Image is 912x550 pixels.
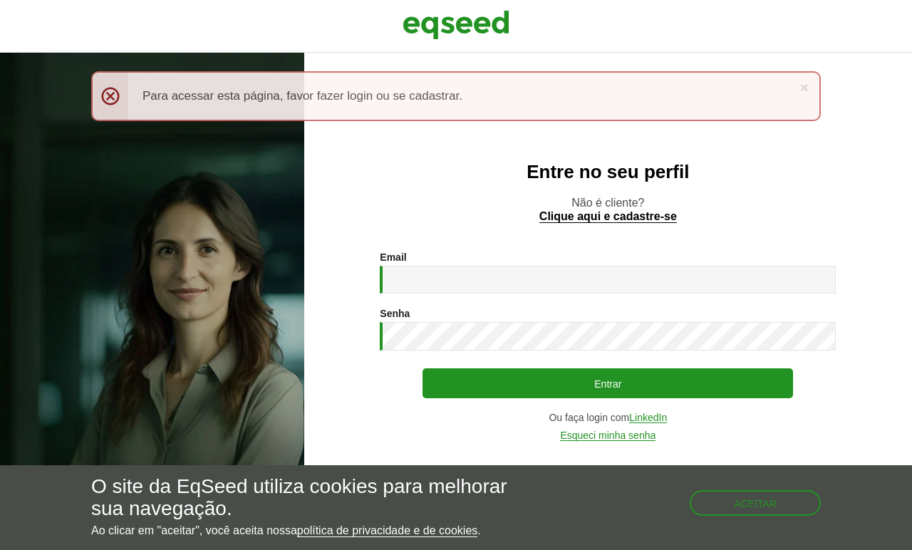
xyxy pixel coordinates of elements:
[333,162,883,182] h2: Entre no seu perfil
[423,368,793,398] button: Entrar
[560,430,655,441] a: Esqueci minha senha
[403,7,509,43] img: EqSeed Logo
[690,490,821,516] button: Aceitar
[380,308,410,318] label: Senha
[380,252,406,262] label: Email
[800,80,809,95] a: ×
[333,196,883,223] p: Não é cliente?
[380,412,836,423] div: Ou faça login com
[91,476,529,520] h5: O site da EqSeed utiliza cookies para melhorar sua navegação.
[629,412,667,423] a: LinkedIn
[91,524,529,537] p: Ao clicar em "aceitar", você aceita nossa .
[539,211,677,223] a: Clique aqui e cadastre-se
[91,71,821,121] div: Para acessar esta página, favor fazer login ou se cadastrar.
[297,525,478,537] a: política de privacidade e de cookies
